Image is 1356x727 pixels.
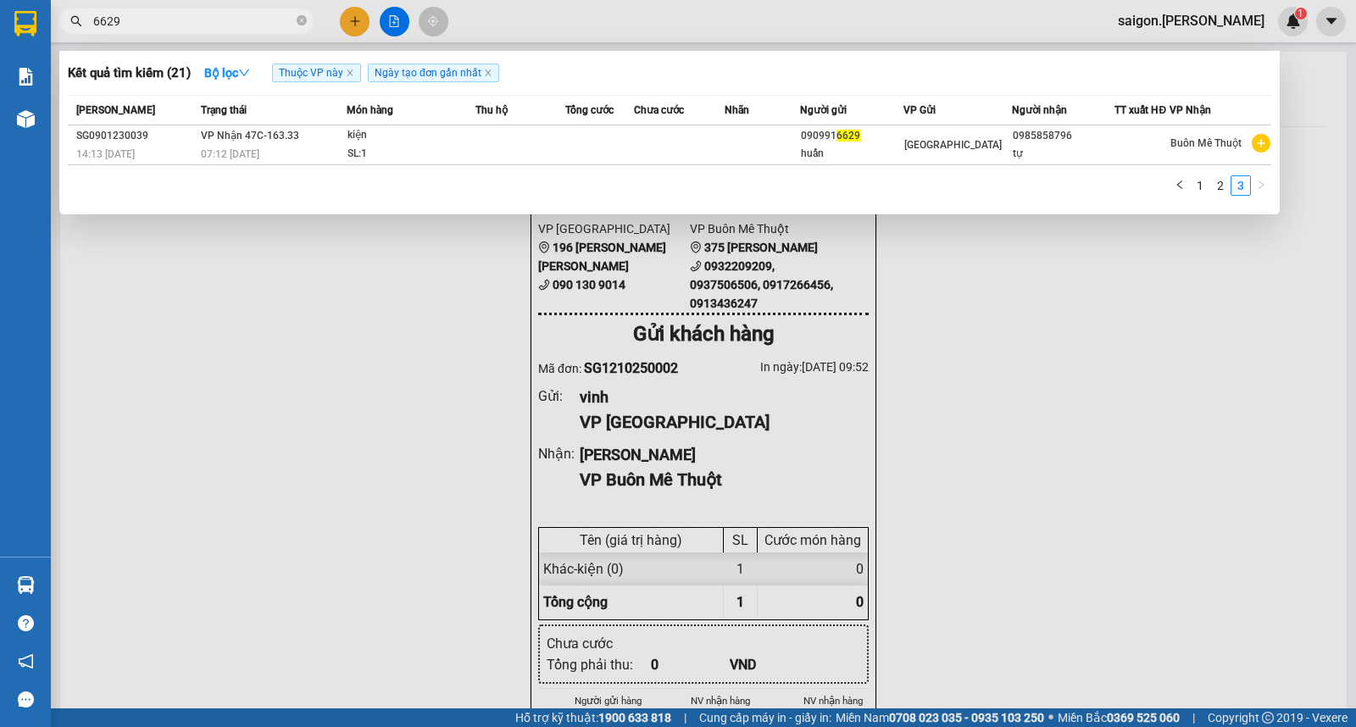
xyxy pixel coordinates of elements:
[272,64,361,82] span: Thuộc VP này
[475,104,508,116] span: Thu hộ
[1013,127,1114,145] div: 0985858796
[1251,175,1271,196] li: Next Page
[904,139,1002,151] span: [GEOGRAPHIC_DATA]
[8,8,246,100] li: [GEOGRAPHIC_DATA]
[297,14,307,30] span: close-circle
[801,127,903,145] div: 090991
[17,68,35,86] img: solution-icon
[18,615,34,631] span: question-circle
[191,59,264,86] button: Bộ lọcdown
[18,653,34,669] span: notification
[238,67,250,79] span: down
[347,126,475,145] div: kiện
[8,8,68,68] img: logo.jpg
[17,576,35,594] img: warehouse-icon
[1190,175,1210,196] li: 1
[70,15,82,27] span: search
[347,104,393,116] span: Món hàng
[346,69,354,77] span: close
[1211,176,1230,195] a: 2
[201,148,259,160] span: 07:12 [DATE]
[1170,175,1190,196] button: left
[347,145,475,164] div: SL: 1
[1012,104,1067,116] span: Người nhận
[725,104,749,116] span: Nhãn
[1175,180,1185,190] span: left
[8,119,117,175] li: VP [GEOGRAPHIC_DATA]
[1114,104,1166,116] span: TT xuất HĐ
[800,104,847,116] span: Người gửi
[565,104,614,116] span: Tổng cước
[117,119,225,138] li: VP Buôn Mê Thuột
[484,69,492,77] span: close
[1210,175,1231,196] li: 2
[18,691,34,708] span: message
[634,104,684,116] span: Chưa cước
[1191,176,1209,195] a: 1
[1170,137,1242,149] span: Buôn Mê Thuột
[68,64,191,82] h3: Kết quả tìm kiếm ( 21 )
[836,130,860,142] span: 6629
[204,66,250,80] strong: Bộ lọc
[201,104,247,116] span: Trạng thái
[368,64,499,82] span: Ngày tạo đơn gần nhất
[17,110,35,128] img: warehouse-icon
[1256,180,1266,190] span: right
[801,145,903,163] div: huấn
[1252,134,1270,153] span: plus-circle
[903,104,936,116] span: VP Gửi
[1170,175,1190,196] li: Previous Page
[1013,145,1114,163] div: tự
[1170,104,1211,116] span: VP Nhận
[1231,176,1250,195] a: 3
[201,130,299,142] span: VP Nhận 47C-163.33
[76,104,155,116] span: [PERSON_NAME]
[297,15,307,25] span: close-circle
[1251,175,1271,196] button: right
[76,127,196,145] div: SG0901230039
[14,11,36,36] img: logo-vxr
[93,12,293,31] input: Tìm tên, số ĐT hoặc mã đơn
[76,148,135,160] span: 14:13 [DATE]
[1231,175,1251,196] li: 3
